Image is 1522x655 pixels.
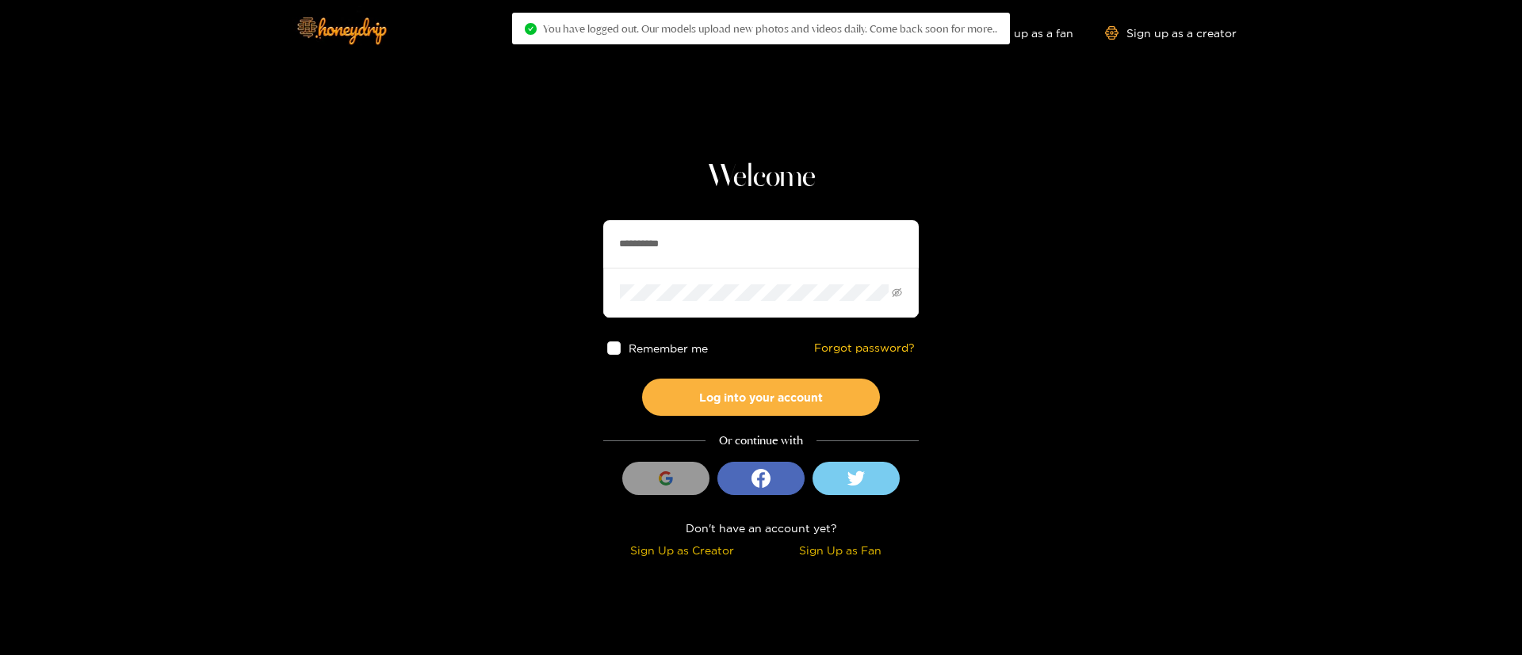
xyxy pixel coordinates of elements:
div: Or continue with [603,432,919,450]
span: You have logged out. Our models upload new photos and videos daily. Come back soon for more.. [543,22,997,35]
div: Don't have an account yet? [603,519,919,537]
a: Sign up as a fan [965,26,1073,40]
span: check-circle [525,23,537,35]
button: Log into your account [642,379,880,416]
div: Sign Up as Creator [607,541,757,559]
a: Sign up as a creator [1105,26,1237,40]
div: Sign Up as Fan [765,541,915,559]
h1: Welcome [603,158,919,196]
span: Remember me [629,342,708,354]
span: eye-invisible [892,288,902,298]
a: Forgot password? [814,341,915,355]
